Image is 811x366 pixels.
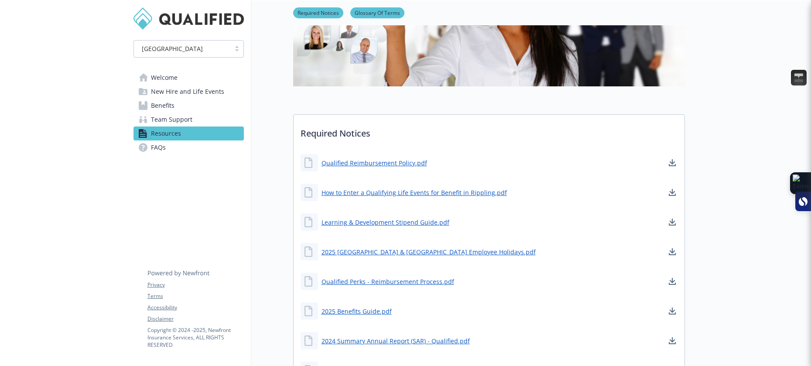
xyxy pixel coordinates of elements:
[667,335,678,346] a: download document
[294,115,684,147] p: Required Notices
[293,8,343,17] a: Required Notices
[147,315,243,323] a: Disclaimer
[133,71,244,85] a: Welcome
[151,99,175,113] span: Benefits
[322,307,392,316] a: 2025 Benefits Guide.pdf
[138,44,226,53] span: [GEOGRAPHIC_DATA]
[133,85,244,99] a: New Hire and Life Events
[667,306,678,316] a: download document
[322,158,427,168] a: Qualified Reimbursement Policy.pdf
[151,140,166,154] span: FAQs
[322,277,454,286] a: Qualified Perks - Reimbursement Process.pdf
[142,44,203,53] span: [GEOGRAPHIC_DATA]
[133,140,244,154] a: FAQs
[322,247,536,257] a: 2025 [GEOGRAPHIC_DATA] & [GEOGRAPHIC_DATA] Employee Holidays.pdf
[133,127,244,140] a: Resources
[667,276,678,287] a: download document
[350,8,404,17] a: Glossary Of Terms
[151,71,178,85] span: Welcome
[151,113,192,127] span: Team Support
[147,304,243,311] a: Accessibility
[151,85,224,99] span: New Hire and Life Events
[322,188,507,197] a: How to Enter a Qualifying Life Events for Benefit in Rippling.pdf
[667,217,678,227] a: download document
[147,292,243,300] a: Terms
[322,336,470,345] a: 2024 Summary Annual Report (SAR) - Qualified.pdf
[667,246,678,257] a: download document
[133,99,244,113] a: Benefits
[667,187,678,198] a: download document
[667,157,678,168] a: download document
[147,326,243,349] p: Copyright © 2024 - 2025 , Newfront Insurance Services, ALL RIGHTS RESERVED
[793,174,808,192] img: Extension Icon
[147,281,243,289] a: Privacy
[322,218,449,227] a: Learning & Development Stipend Guide.pdf
[133,113,244,127] a: Team Support
[151,127,181,140] span: Resources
